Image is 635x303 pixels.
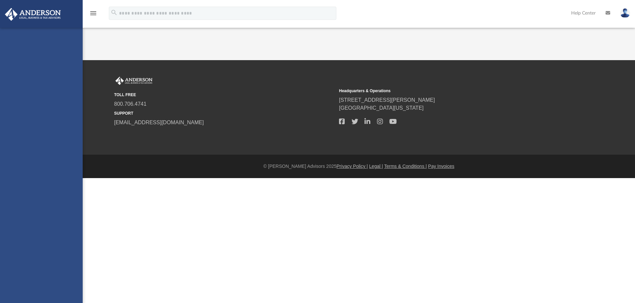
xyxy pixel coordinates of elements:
a: Privacy Policy | [337,164,368,169]
a: [STREET_ADDRESS][PERSON_NAME] [339,97,435,103]
a: 800.706.4741 [114,101,147,107]
a: Legal | [369,164,383,169]
img: Anderson Advisors Platinum Portal [3,8,63,21]
a: Terms & Conditions | [384,164,427,169]
a: [EMAIL_ADDRESS][DOMAIN_NAME] [114,120,204,125]
img: User Pic [620,8,630,18]
small: SUPPORT [114,110,334,116]
a: Pay Invoices [428,164,454,169]
div: © [PERSON_NAME] Advisors 2025 [83,163,635,170]
a: menu [89,13,97,17]
i: menu [89,9,97,17]
small: TOLL FREE [114,92,334,98]
img: Anderson Advisors Platinum Portal [114,77,154,85]
small: Headquarters & Operations [339,88,559,94]
a: [GEOGRAPHIC_DATA][US_STATE] [339,105,424,111]
i: search [110,9,118,16]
